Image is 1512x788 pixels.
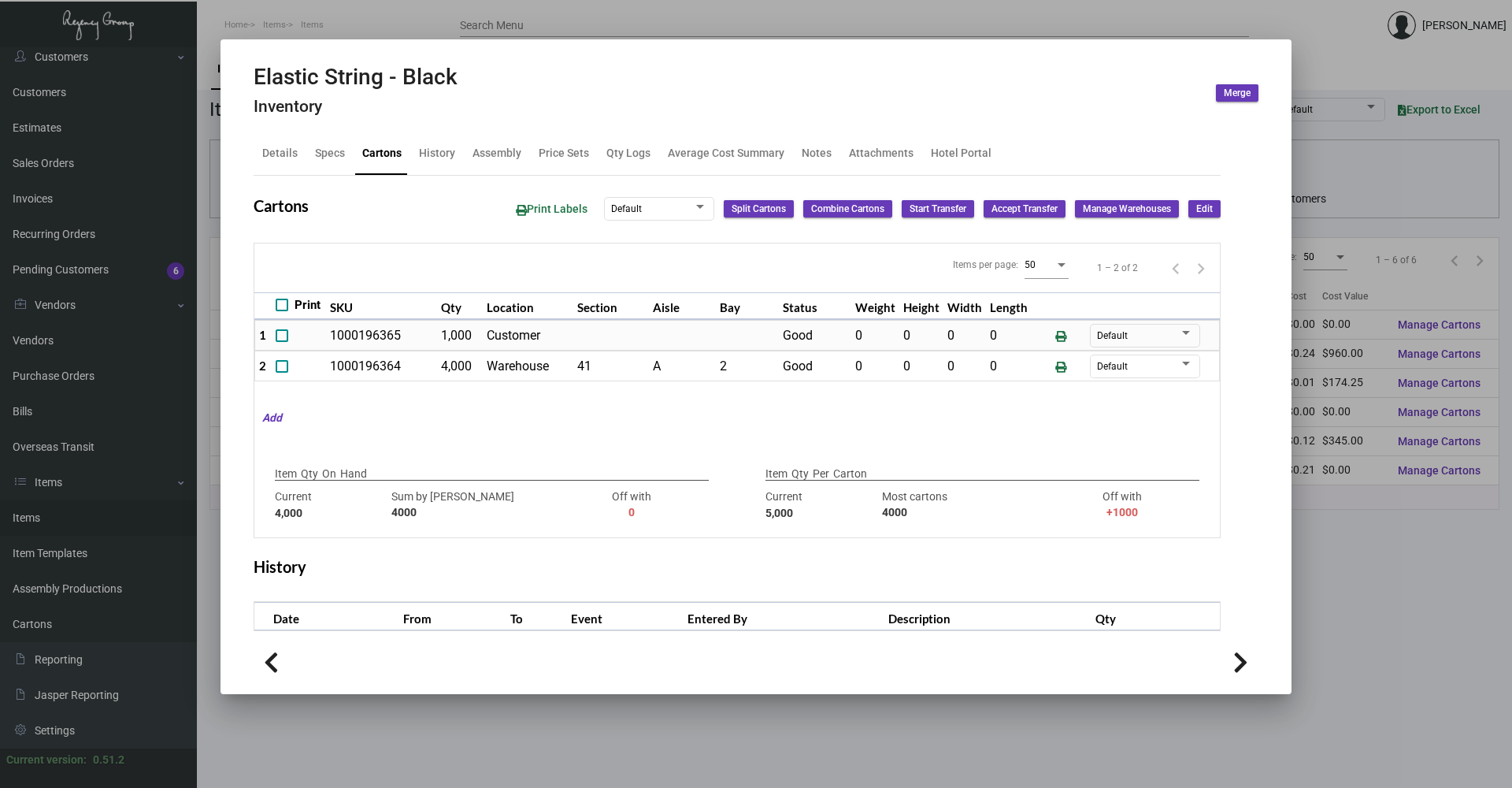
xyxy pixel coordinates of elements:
[716,292,779,320] th: Bay
[326,292,437,320] th: SKU
[765,489,874,522] div: Current
[1163,255,1188,281] button: Previous page
[1188,255,1214,281] button: Next page
[811,203,884,216] span: Combine Cartons
[1083,203,1171,216] span: Manage Warehouses
[295,295,321,314] span: Print
[813,466,829,482] p: Per
[606,145,650,162] div: Qty Logs
[573,292,649,320] th: Section
[882,489,1060,522] div: Most cartons
[254,196,309,215] h2: Cartons
[301,466,318,482] p: Qty
[611,203,642,214] span: Default
[322,466,336,482] p: On
[724,200,794,217] button: Split Cartons
[991,203,1058,216] span: Accept Transfer
[577,489,686,522] div: Off with
[503,195,600,224] button: Print Labels
[254,64,458,91] h2: Elastic String - Black
[684,603,884,630] th: Entered By
[391,489,569,522] div: Sum by [PERSON_NAME]
[275,489,384,522] div: Current
[649,292,716,320] th: Aisle
[986,292,1032,320] th: Length
[254,603,399,630] th: Date
[802,145,832,162] div: Notes
[472,145,521,162] div: Assembly
[567,603,684,630] th: Event
[315,145,345,162] div: Specs
[1224,87,1251,100] span: Merge
[437,292,483,320] th: Qty
[1025,258,1069,271] mat-select: Items per page:
[93,752,124,768] div: 0.51.2
[953,258,1018,272] div: Items per page:
[1091,603,1220,630] th: Qty
[254,557,306,576] h2: History
[419,145,455,162] div: History
[483,292,573,320] th: Location
[931,145,991,162] div: Hotel Portal
[732,203,786,216] span: Split Cartons
[6,752,87,768] div: Current version:
[516,203,587,215] span: Print Labels
[851,292,899,320] th: Weight
[899,292,943,320] th: Height
[259,359,266,373] span: 2
[833,466,867,482] p: Carton
[884,603,1092,630] th: Description
[399,603,506,630] th: From
[1097,330,1128,341] span: Default
[902,200,974,217] button: Start Transfer
[791,466,809,482] p: Qty
[1097,261,1138,275] div: 1 – 2 of 2
[362,145,402,162] div: Cartons
[262,145,298,162] div: Details
[506,603,567,630] th: To
[254,97,458,117] h4: Inventory
[1196,203,1213,216] span: Edit
[668,145,784,162] div: Average Cost Summary
[259,328,266,342] span: 1
[803,200,892,217] button: Combine Cartons
[1216,84,1258,102] button: Merge
[340,466,367,482] p: Hand
[984,200,1065,217] button: Accept Transfer
[765,466,787,482] p: Item
[1075,200,1179,217] button: Manage Warehouses
[943,292,986,320] th: Width
[849,145,913,162] div: Attachments
[910,203,966,216] span: Start Transfer
[254,410,282,426] mat-hint: Add
[539,145,589,162] div: Price Sets
[1097,361,1128,372] span: Default
[1068,489,1177,522] div: Off with
[1025,259,1036,270] span: 50
[275,466,297,482] p: Item
[779,292,851,320] th: Status
[1188,200,1221,217] button: Edit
